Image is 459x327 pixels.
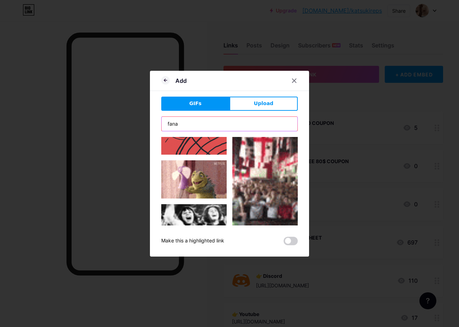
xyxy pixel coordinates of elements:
span: Upload [254,100,273,107]
button: Upload [229,97,298,111]
img: Gihpy [161,204,227,248]
img: Gihpy [161,160,227,198]
img: Gihpy [232,127,298,244]
div: Add [175,76,187,85]
div: Make this a highlighted link [161,237,224,245]
span: GIFs [189,100,202,107]
input: Search [162,117,297,131]
button: GIFs [161,97,229,111]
